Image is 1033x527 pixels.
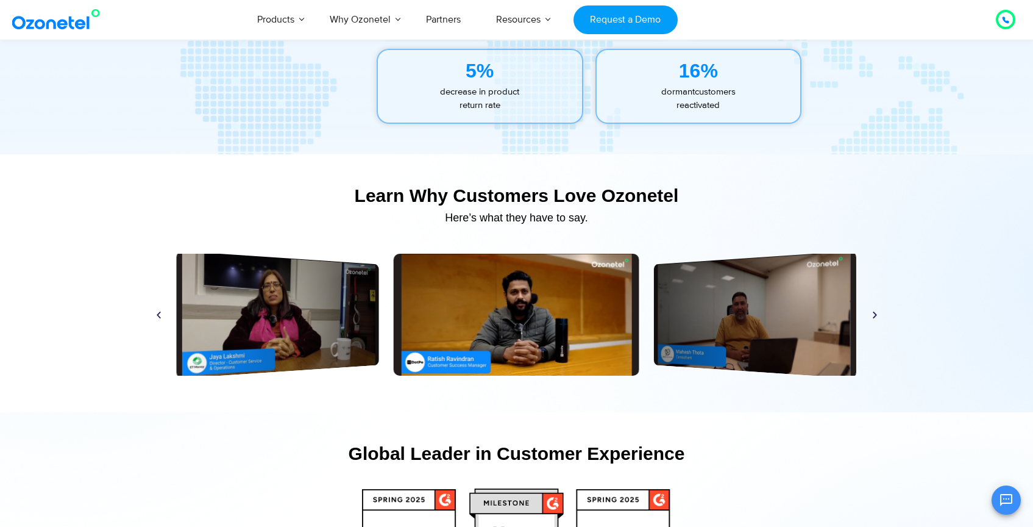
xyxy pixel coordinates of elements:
[378,85,582,113] p: decrease in product return rate
[394,254,639,376] div: 3 / 6
[870,310,879,319] div: Next slide
[148,185,886,206] div: Learn Why Customers Love Ozonetel​
[654,251,856,379] a: Total-Environment.png
[573,5,678,34] a: Request a Demo
[148,443,886,464] div: Global Leader in Customer Experience
[654,251,856,379] div: 4 / 6
[597,85,801,113] p: customers reactivated
[378,56,582,85] div: 5%
[148,254,886,376] div: Slides
[394,254,639,376] a: Dotpe.png
[148,212,886,223] div: Here’s what they have to say.
[176,251,378,379] div: 2 / 6
[176,251,378,379] a: ET-Money.png
[992,486,1021,515] button: Open chat
[154,310,163,319] div: Previous slide
[661,86,695,98] span: dormant
[597,56,801,85] div: 16%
